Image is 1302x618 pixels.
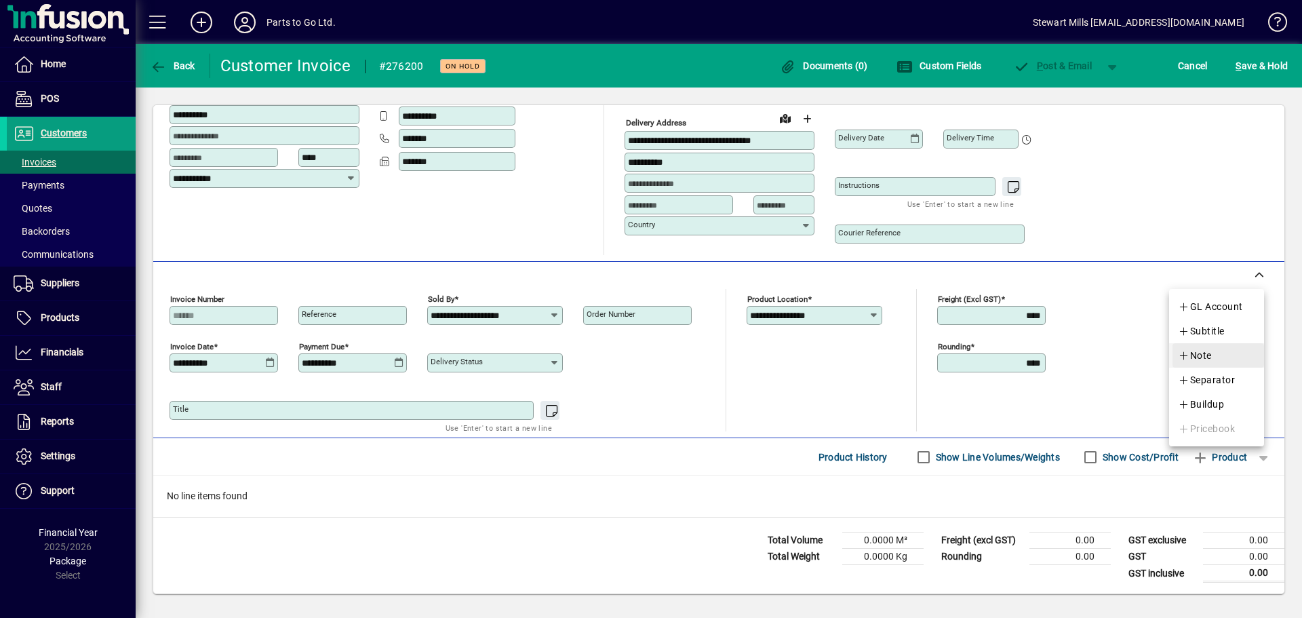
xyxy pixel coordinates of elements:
[1169,319,1264,343] button: Subtitle
[1178,347,1212,364] span: Note
[1169,294,1264,319] button: GL Account
[1169,368,1264,392] button: Separator
[1178,372,1235,388] span: Separator
[1178,421,1235,437] span: Pricebook
[1169,343,1264,368] button: Note
[1169,417,1264,441] button: Pricebook
[1169,392,1264,417] button: Buildup
[1178,396,1224,412] span: Buildup
[1178,323,1225,339] span: Subtitle
[1178,298,1243,315] span: GL Account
